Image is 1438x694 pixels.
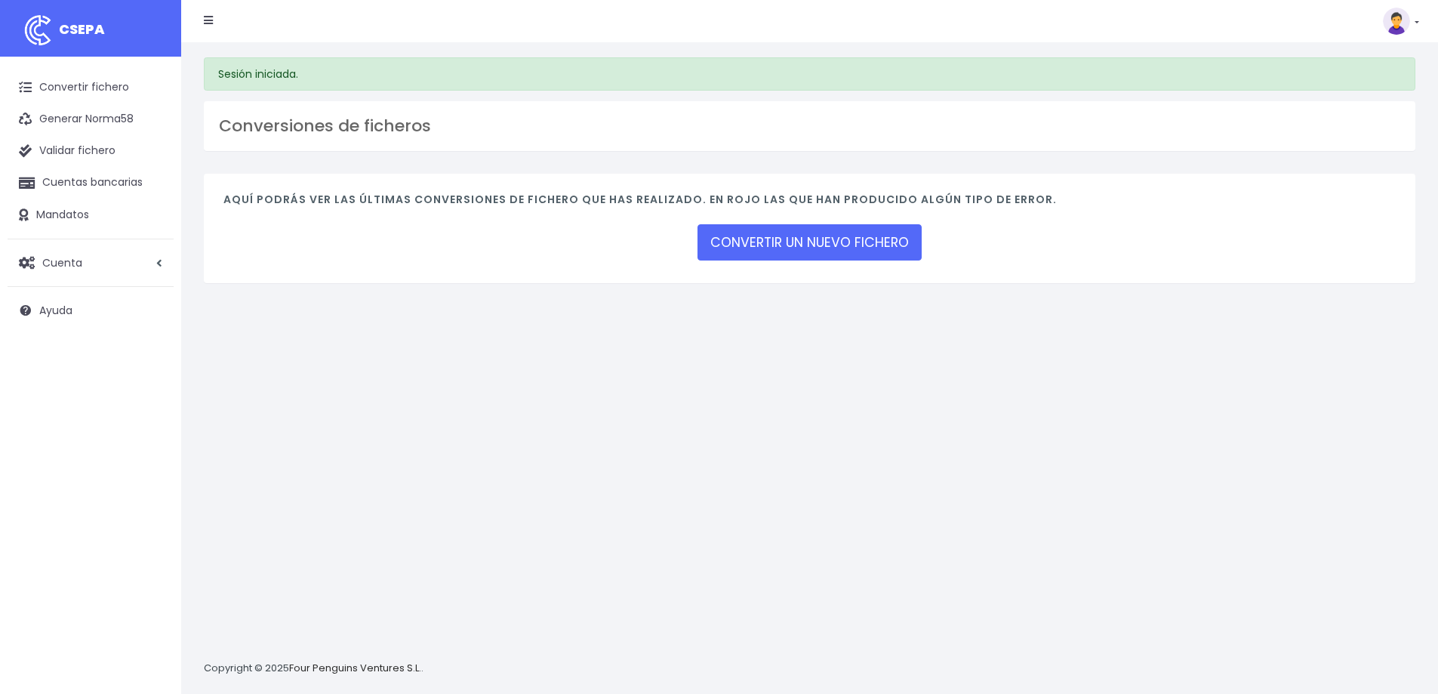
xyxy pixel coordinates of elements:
img: profile [1383,8,1410,35]
img: logo [19,11,57,49]
div: Sesión iniciada. [204,57,1415,91]
a: Four Penguins Ventures S.L. [289,661,421,675]
a: Cuentas bancarias [8,167,174,199]
a: Ayuda [8,295,174,326]
a: Mandatos [8,199,174,231]
h4: Aquí podrás ver las últimas conversiones de fichero que has realizado. En rojo las que han produc... [223,193,1396,214]
span: Cuenta [42,254,82,270]
a: Cuenta [8,247,174,279]
a: CONVERTIR UN NUEVO FICHERO [697,224,922,261]
p: Copyright © 2025 . [204,661,423,677]
span: Ayuda [39,303,72,318]
a: Validar fichero [8,135,174,167]
span: CSEPA [59,20,105,39]
a: Generar Norma58 [8,103,174,135]
a: Convertir fichero [8,72,174,103]
h3: Conversiones de ficheros [219,116,1400,136]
